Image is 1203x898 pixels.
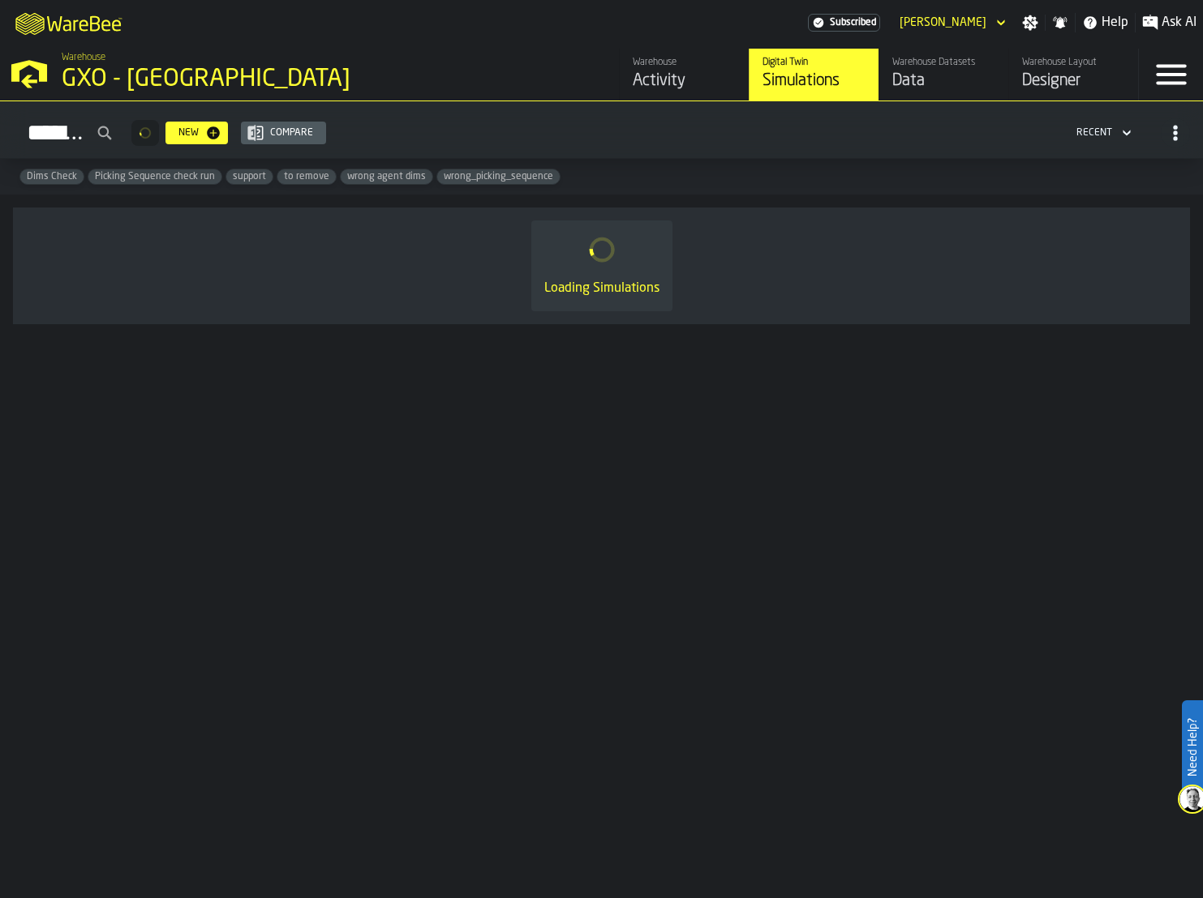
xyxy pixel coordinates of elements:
label: button-toggle-Ask AI [1136,13,1203,32]
label: Need Help? [1184,702,1201,793]
div: Data [892,70,995,92]
div: DropdownMenuValue-Adam Ludford [900,16,986,29]
div: Warehouse Layout [1022,57,1125,68]
a: link-to-/wh/i/ae0cd702-8cb1-4091-b3be-0aee77957c79/feed/ [619,49,749,100]
div: Loading Simulations [544,279,660,298]
div: Menu Subscription [808,14,880,32]
span: support [226,171,273,182]
span: Dims Check [20,171,84,182]
span: to remove [277,171,336,182]
div: GXO - [GEOGRAPHIC_DATA] [62,65,500,94]
span: Picking Sequence check run [88,171,221,182]
label: button-toggle-Menu [1139,49,1203,100]
label: button-toggle-Help [1076,13,1135,32]
span: Subscribed [830,17,876,28]
div: New [172,127,205,139]
span: wrong agent dims [341,171,432,182]
div: ButtonLoadMore-Loading...-Prev-First-Last [125,120,165,146]
div: Compare [264,127,320,139]
div: DropdownMenuValue-4 [1070,123,1135,143]
span: Ask AI [1162,13,1197,32]
div: Warehouse [633,57,736,68]
div: Warehouse Datasets [892,57,995,68]
button: button-Compare [241,122,326,144]
a: link-to-/wh/i/ae0cd702-8cb1-4091-b3be-0aee77957c79/settings/billing [808,14,880,32]
div: ItemListCard- [13,207,1190,324]
button: button-New [165,122,228,144]
div: Activity [633,70,736,92]
div: Digital Twin [763,57,866,68]
label: button-toggle-Notifications [1046,15,1075,31]
span: Help [1102,13,1128,32]
label: button-toggle-Settings [1016,15,1045,31]
a: link-to-/wh/i/ae0cd702-8cb1-4091-b3be-0aee77957c79/designer [1008,49,1138,100]
a: link-to-/wh/i/ae0cd702-8cb1-4091-b3be-0aee77957c79/simulations [749,49,879,100]
div: Designer [1022,70,1125,92]
div: DropdownMenuValue-Adam Ludford [893,13,1009,32]
div: Simulations [763,70,866,92]
div: DropdownMenuValue-4 [1076,127,1112,139]
a: link-to-/wh/i/ae0cd702-8cb1-4091-b3be-0aee77957c79/data [879,49,1008,100]
span: wrong_picking_sequence [437,171,560,182]
span: Warehouse [62,52,105,63]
